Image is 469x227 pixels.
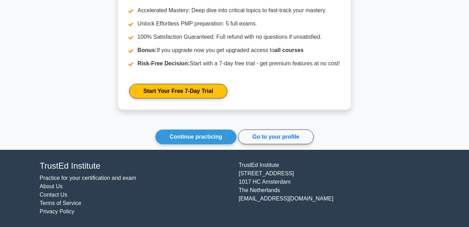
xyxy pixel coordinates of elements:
[40,161,230,171] h4: TrustEd Institute
[129,84,227,98] a: Start Your Free 7-Day Trial
[40,208,75,214] a: Privacy Policy
[40,200,81,206] a: Terms of Service
[40,192,67,198] a: Contact Us
[40,175,137,181] a: Practice for your certification and exam
[155,130,236,144] a: Continue practicing
[40,183,63,189] a: About Us
[238,130,314,144] a: Go to your profile
[235,161,434,216] div: TrustEd Institute [STREET_ADDRESS] 1017 HC Amsterdam The Netherlands [EMAIL_ADDRESS][DOMAIN_NAME]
